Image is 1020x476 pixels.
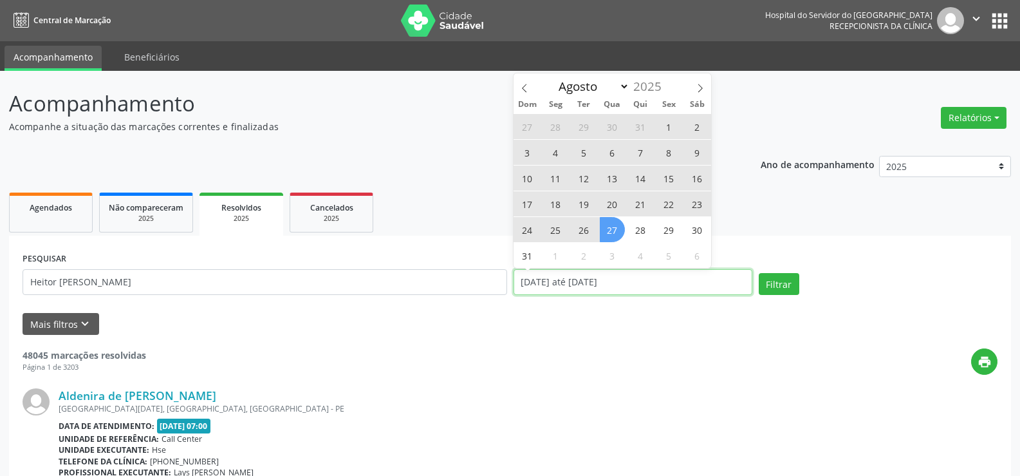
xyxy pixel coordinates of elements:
[514,269,752,295] input: Selecione um intervalo
[600,191,625,216] span: Agosto 20, 2025
[656,191,682,216] span: Agosto 22, 2025
[515,217,540,242] span: Agosto 24, 2025
[514,100,542,109] span: Dom
[115,46,189,68] a: Beneficiários
[157,419,211,433] span: [DATE] 07:00
[78,317,92,331] i: keyboard_arrow_down
[543,191,568,216] span: Agosto 18, 2025
[765,10,932,21] div: Hospital do Servidor do [GEOGRAPHIC_DATA]
[23,313,99,336] button: Mais filtroskeyboard_arrow_down
[571,191,597,216] span: Agosto 19, 2025
[543,166,568,191] span: Agosto 11, 2025
[683,100,711,109] span: Sáb
[570,100,598,109] span: Ter
[543,140,568,165] span: Agosto 4, 2025
[988,10,1011,32] button: apps
[759,273,799,295] button: Filtrar
[571,114,597,139] span: Julho 29, 2025
[598,100,626,109] span: Qua
[978,355,992,369] i: print
[209,214,274,224] div: 2025
[23,269,507,295] input: Nome, código do beneficiário ou CPF
[600,140,625,165] span: Agosto 6, 2025
[109,202,183,213] span: Não compareceram
[310,202,353,213] span: Cancelados
[9,120,710,133] p: Acompanhe a situação das marcações correntes e finalizadas
[685,243,710,268] span: Setembro 6, 2025
[515,243,540,268] span: Agosto 31, 2025
[964,7,988,34] button: 
[515,114,540,139] span: Julho 27, 2025
[600,114,625,139] span: Julho 30, 2025
[685,166,710,191] span: Agosto 16, 2025
[941,107,1006,129] button: Relatórios
[150,456,219,467] span: [PHONE_NUMBER]
[109,214,183,224] div: 2025
[626,100,654,109] span: Qui
[515,191,540,216] span: Agosto 17, 2025
[9,88,710,120] p: Acompanhamento
[23,349,146,361] strong: 48045 marcações resolvidas
[571,217,597,242] span: Agosto 26, 2025
[685,217,710,242] span: Agosto 30, 2025
[685,140,710,165] span: Agosto 9, 2025
[541,100,570,109] span: Seg
[543,114,568,139] span: Julho 28, 2025
[656,166,682,191] span: Agosto 15, 2025
[571,140,597,165] span: Agosto 5, 2025
[685,191,710,216] span: Agosto 23, 2025
[656,217,682,242] span: Agosto 29, 2025
[515,166,540,191] span: Agosto 10, 2025
[23,362,146,373] div: Página 1 de 3203
[543,217,568,242] span: Agosto 25, 2025
[33,15,111,26] span: Central de Marcação
[571,166,597,191] span: Agosto 12, 2025
[628,243,653,268] span: Setembro 4, 2025
[59,433,159,444] b: Unidade de referência:
[654,100,683,109] span: Sex
[628,166,653,191] span: Agosto 14, 2025
[656,243,682,268] span: Setembro 5, 2025
[628,191,653,216] span: Agosto 21, 2025
[59,421,154,432] b: Data de atendimento:
[628,217,653,242] span: Agosto 28, 2025
[656,140,682,165] span: Agosto 8, 2025
[656,114,682,139] span: Agosto 1, 2025
[23,388,50,415] img: img
[515,140,540,165] span: Agosto 3, 2025
[59,403,997,414] div: [GEOGRAPHIC_DATA][DATE], [GEOGRAPHIC_DATA], [GEOGRAPHIC_DATA] - PE
[969,12,983,26] i: 
[23,249,66,269] label: PESQUISAR
[761,156,875,172] p: Ano de acompanhamento
[553,77,630,95] select: Month
[162,433,202,444] span: Call Center
[9,10,111,31] a: Central de Marcação
[971,348,997,375] button: print
[571,243,597,268] span: Setembro 2, 2025
[152,444,166,455] span: Hse
[937,7,964,34] img: img
[628,114,653,139] span: Julho 31, 2025
[30,202,72,213] span: Agendados
[600,243,625,268] span: Setembro 3, 2025
[59,444,149,455] b: Unidade executante:
[685,114,710,139] span: Agosto 2, 2025
[59,456,147,467] b: Telefone da clínica:
[600,217,625,242] span: Agosto 27, 2025
[543,243,568,268] span: Setembro 1, 2025
[600,166,625,191] span: Agosto 13, 2025
[830,21,932,32] span: Recepcionista da clínica
[221,202,261,213] span: Resolvidos
[59,388,216,403] a: Aldenira de [PERSON_NAME]
[5,46,102,71] a: Acompanhamento
[299,214,364,224] div: 2025
[628,140,653,165] span: Agosto 7, 2025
